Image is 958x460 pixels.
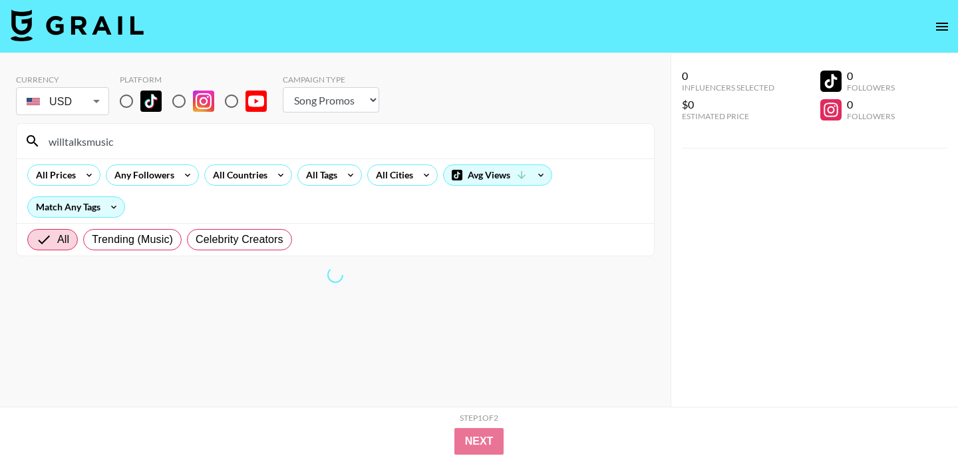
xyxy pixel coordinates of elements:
[847,111,895,121] div: Followers
[682,111,774,121] div: Estimated Price
[298,165,340,185] div: All Tags
[460,413,498,423] div: Step 1 of 2
[19,90,106,113] div: USD
[57,232,69,248] span: All
[929,13,955,40] button: open drawer
[682,69,774,83] div: 0
[193,91,214,112] img: Instagram
[682,83,774,93] div: Influencers Selected
[106,165,177,185] div: Any Followers
[847,98,895,111] div: 0
[891,393,942,444] iframe: Drift Widget Chat Controller
[28,197,124,217] div: Match Any Tags
[682,98,774,111] div: $0
[454,428,504,455] button: Next
[283,75,379,85] div: Campaign Type
[847,69,895,83] div: 0
[196,232,283,248] span: Celebrity Creators
[11,9,144,41] img: Grail Talent
[41,130,646,152] input: Search by User Name
[245,91,267,112] img: YouTube
[444,165,552,185] div: Avg Views
[120,75,277,85] div: Platform
[847,83,895,93] div: Followers
[28,165,79,185] div: All Prices
[325,264,346,286] span: Refreshing bookers, clients, countries, tags, cities, talent, talent...
[368,165,416,185] div: All Cities
[92,232,173,248] span: Trending (Music)
[140,91,162,112] img: TikTok
[205,165,270,185] div: All Countries
[16,75,109,85] div: Currency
